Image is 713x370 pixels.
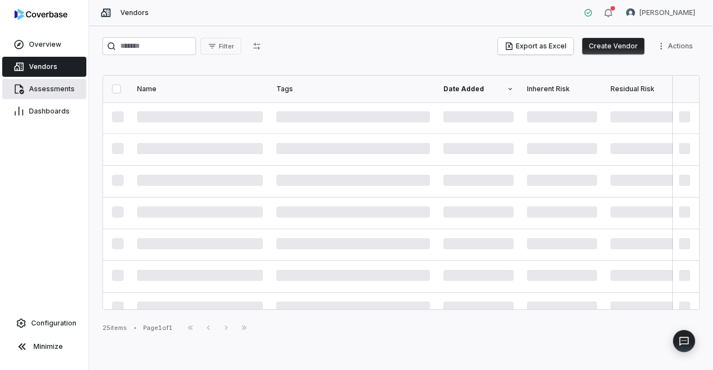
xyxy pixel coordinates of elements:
button: Minimize [4,336,84,358]
a: Assessments [2,79,86,99]
span: Filter [219,42,234,51]
span: Assessments [29,85,75,93]
div: Page 1 of 1 [143,324,173,332]
div: Inherent Risk [527,85,597,93]
div: 25 items [102,324,127,332]
button: Export as Excel [498,38,573,55]
span: Vendors [29,62,57,71]
a: Vendors [2,57,86,77]
div: • [134,324,136,332]
a: Overview [2,34,86,55]
div: Name [137,85,263,93]
span: Minimize [33,342,63,351]
button: Create Vendor [582,38,644,55]
span: [PERSON_NAME] [639,8,695,17]
img: logo-D7KZi-bG.svg [14,9,67,20]
div: Date Added [443,85,514,93]
button: Filter [201,38,241,55]
img: Arun Muthu avatar [626,8,635,17]
a: Dashboards [2,101,86,121]
span: Vendors [120,8,149,17]
span: Configuration [31,319,76,328]
span: Overview [29,40,61,49]
div: Tags [276,85,430,93]
button: More actions [653,38,700,55]
a: Configuration [4,313,84,333]
span: Dashboards [29,107,70,116]
div: Residual Risk [611,85,681,93]
button: Arun Muthu avatar[PERSON_NAME] [619,4,702,21]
